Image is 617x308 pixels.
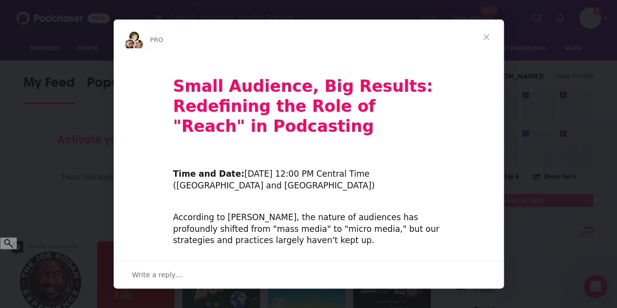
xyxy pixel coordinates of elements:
[469,20,504,55] span: Close
[173,77,433,136] b: Small Audience, Big Results: Redefining the Role of "Reach" in Podcasting
[173,169,244,179] b: Time and Date:
[132,268,183,281] span: Write a reply…
[173,157,444,192] div: ​ [DATE] 12:00 PM Central Time ([GEOGRAPHIC_DATA] and [GEOGRAPHIC_DATA])
[124,39,136,50] img: Sydney avatar
[173,200,444,246] div: According to [PERSON_NAME], the nature of audiences has profoundly shifted from "mass media" to "...
[114,261,504,288] div: Open conversation and reply
[132,39,144,50] img: Dave avatar
[128,31,140,42] img: Barbara avatar
[150,36,163,43] span: PRO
